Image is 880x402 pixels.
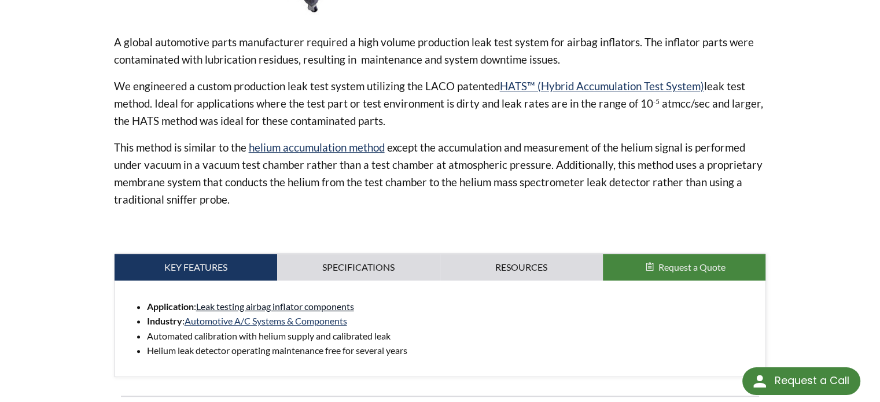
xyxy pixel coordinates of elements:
li: : [147,314,757,329]
p: This method is similar to the except the accumulation and measurement of the helium signal is per... [114,139,767,208]
a: helium accumulation method [249,141,385,154]
button: Request a Quote [603,254,765,281]
div: Request a Call [774,367,849,394]
a: Leak testing airbag inflator components [196,301,354,312]
div: Request a Call [742,367,860,395]
a: Resources [440,254,603,281]
a: Specifications [277,254,440,281]
strong: Application [147,301,194,312]
strong: Industry [147,315,182,326]
p: A global automotive parts manufacturer required a high volume production leak test system for air... [114,34,767,68]
span: Request a Quote [658,261,726,272]
li: Automated calibration with helium supply and calibrated leak [147,329,757,344]
a: Automotive A/C Systems & Components [185,315,347,326]
p: We engineered a custom production leak test system utilizing the LACO patented leak test method. ... [114,78,767,130]
li: Helium leak detector operating maintenance free for several years [147,343,757,358]
a: Key Features [115,254,277,281]
sup: -5 [653,97,660,106]
img: round button [750,372,769,390]
a: HATS™ (Hybrid Accumulation Test System) [500,79,704,93]
li: : [147,299,757,314]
